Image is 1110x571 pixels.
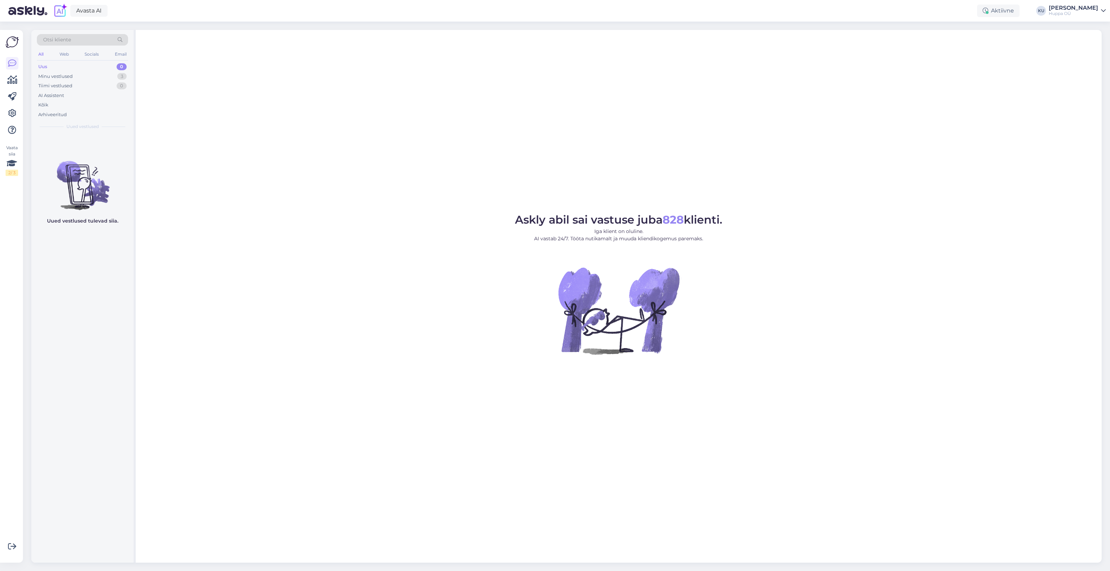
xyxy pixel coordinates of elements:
div: AI Assistent [38,92,64,99]
div: Vaata siia [6,145,18,176]
div: Web [58,50,70,59]
div: Email [113,50,128,59]
span: Uued vestlused [66,123,99,130]
p: Iga klient on oluline. AI vastab 24/7. Tööta nutikamalt ja muuda kliendikogemus paremaks. [515,228,722,242]
div: Aktiivne [977,5,1020,17]
div: Huppa OÜ [1049,11,1098,16]
span: Askly abil sai vastuse juba klienti. [515,213,722,226]
a: Avasta AI [70,5,108,17]
div: 3 [117,73,127,80]
div: 0 [117,63,127,70]
div: [PERSON_NAME] [1049,5,1098,11]
img: explore-ai [53,3,68,18]
img: No Chat active [556,248,681,373]
img: No chats [31,148,134,211]
div: Tiimi vestlused [38,82,72,89]
div: Uus [38,63,47,70]
div: Kõik [38,102,48,108]
div: 2 / 3 [6,170,18,176]
p: Uued vestlused tulevad siia. [47,217,118,225]
div: Minu vestlused [38,73,73,80]
b: 828 [663,213,684,226]
div: All [37,50,45,59]
div: Socials [83,50,100,59]
div: KU [1036,6,1046,16]
span: Otsi kliente [43,36,71,43]
img: Askly Logo [6,35,19,49]
div: Arhiveeritud [38,111,67,118]
div: 0 [117,82,127,89]
a: [PERSON_NAME]Huppa OÜ [1049,5,1106,16]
